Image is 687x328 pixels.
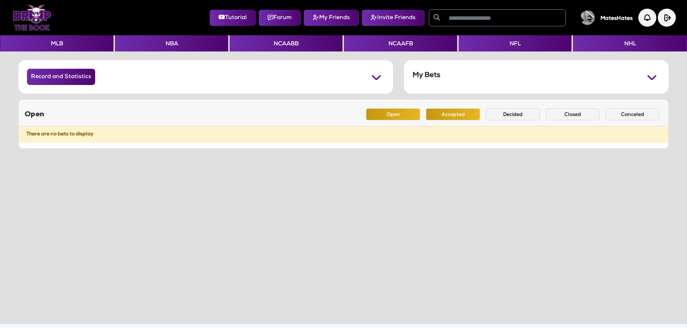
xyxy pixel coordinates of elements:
[573,35,687,51] button: NHL
[230,35,343,51] button: NCAABB
[115,35,228,51] button: NBA
[25,110,44,119] h5: Open
[580,10,595,25] img: User
[366,108,420,120] button: Open
[304,10,359,26] button: My Friends
[426,108,480,120] button: Accepted
[638,9,656,27] img: Notification
[459,35,572,51] button: NFL
[605,108,660,120] button: Canceled
[486,108,540,120] button: Decided
[210,10,256,26] button: Tutorial
[13,5,52,31] img: Logo
[362,10,424,26] button: Invite Friends
[413,71,440,80] h5: My Bets
[546,108,600,120] button: Closed
[600,15,633,22] h5: MatesHates
[27,69,95,85] button: Record and Statistics
[344,35,457,51] button: NCAAFB
[259,10,301,26] button: Forum
[26,132,93,137] strong: There are no bets to display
